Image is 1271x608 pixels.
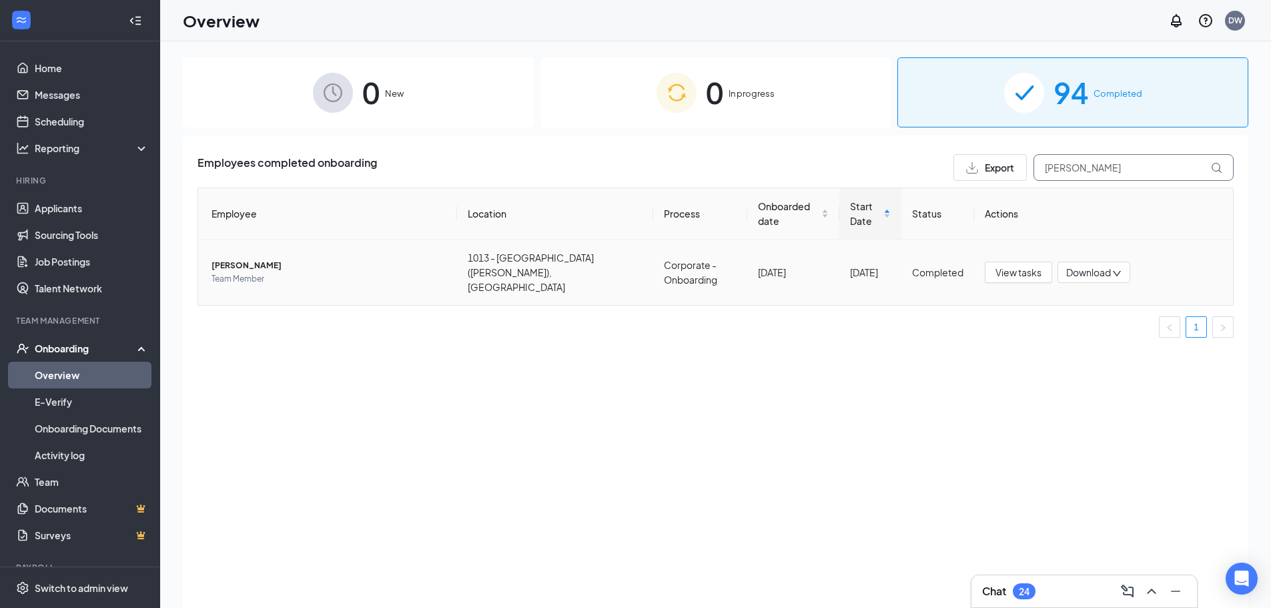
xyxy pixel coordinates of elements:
[653,240,747,305] td: Corporate - Onboarding
[985,163,1014,172] span: Export
[1141,581,1162,602] button: ChevronUp
[729,87,775,100] span: In progress
[1033,154,1234,181] input: Search by Name, Job Posting, or Process
[1165,581,1186,602] button: Minimize
[1144,583,1160,599] svg: ChevronUp
[35,248,149,275] a: Job Postings
[197,154,377,181] span: Employees completed onboarding
[35,495,149,522] a: DocumentsCrown
[16,562,146,573] div: Payroll
[35,415,149,442] a: Onboarding Documents
[183,9,260,32] h1: Overview
[1219,324,1227,332] span: right
[35,388,149,415] a: E-Verify
[1168,13,1184,29] svg: Notifications
[985,262,1052,283] button: View tasks
[1066,266,1111,280] span: Download
[1166,324,1174,332] span: left
[35,195,149,222] a: Applicants
[995,265,1041,280] span: View tasks
[16,141,29,155] svg: Analysis
[211,259,446,272] span: [PERSON_NAME]
[747,188,839,240] th: Onboarded date
[912,265,963,280] div: Completed
[35,141,149,155] div: Reporting
[1019,586,1029,597] div: 24
[1186,316,1207,338] li: 1
[16,315,146,326] div: Team Management
[758,199,818,228] span: Onboarded date
[35,55,149,81] a: Home
[953,154,1027,181] button: Export
[1120,583,1136,599] svg: ComposeMessage
[901,188,974,240] th: Status
[653,188,747,240] th: Process
[211,272,446,286] span: Team Member
[1053,69,1088,115] span: 94
[35,342,137,355] div: Onboarding
[362,69,380,115] span: 0
[974,188,1233,240] th: Actions
[457,188,653,240] th: Location
[1094,87,1142,100] span: Completed
[16,175,146,186] div: Hiring
[35,469,149,495] a: Team
[129,14,142,27] svg: Collapse
[1112,269,1122,278] span: down
[385,87,404,100] span: New
[457,240,653,305] td: 1013 - [GEOGRAPHIC_DATA] ([PERSON_NAME]), [GEOGRAPHIC_DATA]
[1212,316,1234,338] li: Next Page
[1198,13,1214,29] svg: QuestionInfo
[706,69,723,115] span: 0
[982,584,1006,599] h3: Chat
[16,342,29,355] svg: UserCheck
[15,13,28,27] svg: WorkstreamLogo
[850,265,891,280] div: [DATE]
[35,108,149,135] a: Scheduling
[1186,317,1206,337] a: 1
[1168,583,1184,599] svg: Minimize
[1159,316,1180,338] li: Previous Page
[35,275,149,302] a: Talent Network
[16,581,29,595] svg: Settings
[35,581,128,595] div: Switch to admin view
[1159,316,1180,338] button: left
[850,199,881,228] span: Start Date
[1117,581,1138,602] button: ComposeMessage
[35,522,149,549] a: SurveysCrown
[1212,316,1234,338] button: right
[1226,563,1258,595] div: Open Intercom Messenger
[1228,15,1242,26] div: DW
[35,442,149,469] a: Activity log
[35,81,149,108] a: Messages
[35,362,149,388] a: Overview
[758,265,828,280] div: [DATE]
[198,188,457,240] th: Employee
[35,222,149,248] a: Sourcing Tools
